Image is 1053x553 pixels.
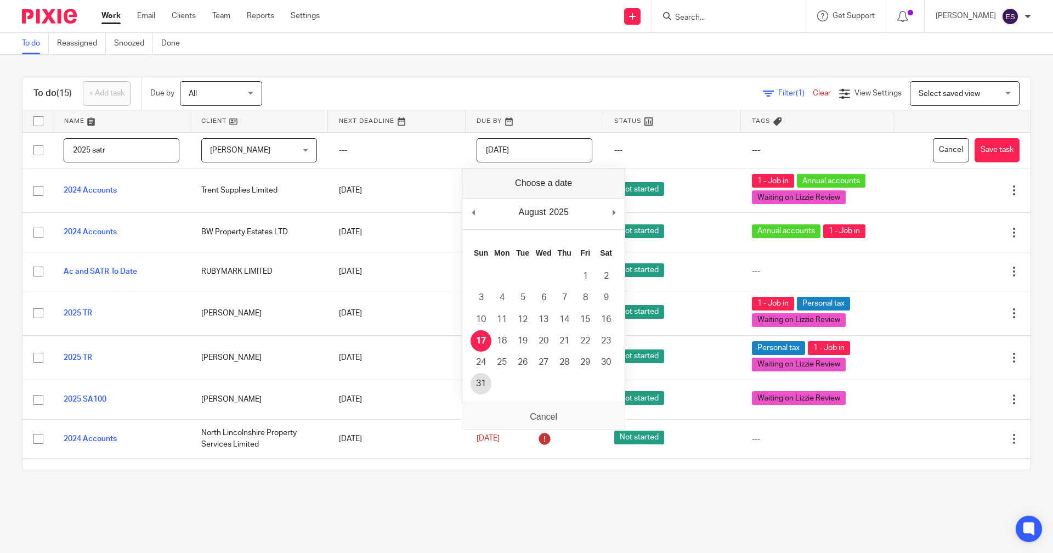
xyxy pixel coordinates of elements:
[210,146,270,154] span: [PERSON_NAME]
[190,458,328,497] td: Osbourne Estates Limited
[491,287,512,308] button: 4
[603,132,741,168] td: ---
[1001,8,1019,25] img: svg%3E
[494,249,509,257] abbr: Monday
[328,336,466,380] td: [DATE]
[536,249,552,257] abbr: Wednesday
[64,309,92,317] a: 2025 TR
[797,174,865,188] span: Annual accounts
[491,352,512,373] button: 25
[477,138,592,163] input: Use the arrow keys to pick a date
[328,458,466,497] td: [DATE]
[114,33,153,54] a: Snoozed
[512,287,533,308] button: 5
[975,138,1020,163] button: Save task
[575,266,596,287] button: 1
[752,433,882,444] div: ---
[797,297,850,311] span: Personal tax
[517,204,547,221] div: August
[516,249,529,257] abbr: Tuesday
[291,10,320,21] a: Settings
[752,118,771,124] span: Tags
[614,431,664,444] span: Not started
[936,10,996,21] p: [PERSON_NAME]
[614,182,664,196] span: Not started
[471,352,491,373] button: 24
[64,187,117,194] a: 2024 Accounts
[57,33,106,54] a: Reassigned
[823,224,865,238] span: 1 - Job in
[554,330,575,352] button: 21
[468,204,479,221] button: Previous Month
[190,419,328,458] td: North Lincolnshire Property Services Limited
[328,168,466,213] td: [DATE]
[752,190,846,204] span: Waiting on Lizzie Review
[471,309,491,330] button: 10
[741,132,893,168] td: ---
[56,89,72,98] span: (15)
[474,249,488,257] abbr: Sunday
[64,228,117,236] a: 2024 Accounts
[614,305,664,319] span: Not started
[752,174,794,188] span: 1 - Job in
[471,330,491,352] button: 17
[614,391,664,405] span: Not started
[189,90,197,98] span: All
[778,89,813,97] span: Filter
[172,10,196,21] a: Clients
[471,373,491,394] button: 31
[64,354,92,362] a: 2025 TR
[533,287,554,308] button: 6
[190,336,328,380] td: [PERSON_NAME]
[752,224,820,238] span: Annual accounts
[575,330,596,352] button: 22
[752,341,805,355] span: Personal tax
[752,313,846,327] span: Waiting on Lizzie Review
[247,10,274,21] a: Reports
[533,330,554,352] button: 20
[137,10,155,21] a: Email
[512,309,533,330] button: 12
[554,309,575,330] button: 14
[596,287,616,308] button: 9
[491,330,512,352] button: 18
[190,168,328,213] td: Trent Supplies Limited
[614,263,664,277] span: Not started
[575,309,596,330] button: 15
[575,352,596,373] button: 29
[212,10,230,21] a: Team
[190,213,328,252] td: BW Property Estates LTD
[557,249,571,257] abbr: Thursday
[575,287,596,308] button: 8
[808,341,850,355] span: 1 - Job in
[328,380,466,419] td: [DATE]
[22,33,49,54] a: To do
[596,352,616,373] button: 30
[752,297,794,311] span: 1 - Job in
[554,352,575,373] button: 28
[596,266,616,287] button: 2
[101,10,121,21] a: Work
[554,287,575,308] button: 7
[813,89,831,97] a: Clear
[64,268,137,275] a: Ac and SATR To Date
[64,138,179,163] input: Task name
[190,252,328,291] td: RUBYMARK LIMITED
[471,287,491,308] button: 3
[328,291,466,336] td: [DATE]
[614,349,664,363] span: Not started
[491,309,512,330] button: 11
[674,13,773,23] input: Search
[933,138,969,163] button: Cancel
[533,352,554,373] button: 27
[190,291,328,336] td: [PERSON_NAME]
[614,224,664,238] span: Not started
[477,435,500,443] span: [DATE]
[752,391,846,405] span: Waiting on Lizzie Review
[512,352,533,373] button: 26
[919,90,980,98] span: Select saved view
[328,252,466,291] td: [DATE]
[752,358,846,371] span: Waiting on Lizzie Review
[512,330,533,352] button: 19
[608,204,619,221] button: Next Month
